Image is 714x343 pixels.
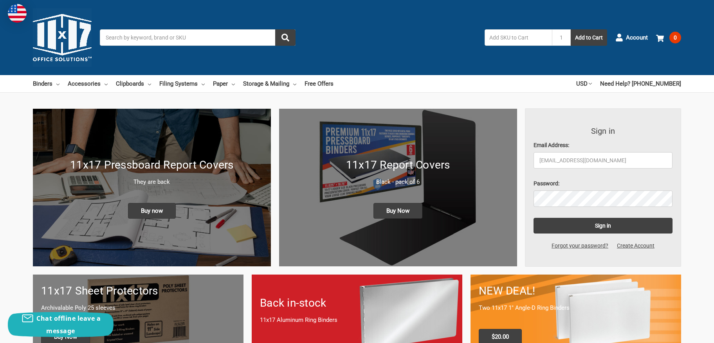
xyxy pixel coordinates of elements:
[576,75,592,92] a: USD
[615,27,648,48] a: Account
[479,283,673,299] h1: NEW DEAL!
[626,33,648,42] span: Account
[534,141,673,149] label: Email Address:
[8,312,114,337] button: Chat offline leave a message
[213,75,235,92] a: Paper
[600,75,681,92] a: Need Help? [PHONE_NUMBER]
[33,8,92,67] img: 11x17.com
[41,303,235,312] p: Archivalable Poly 25 sleeves
[534,180,673,188] label: Password:
[100,29,296,46] input: Search by keyword, brand or SKU
[613,242,659,250] a: Create Account
[41,283,235,299] h1: 11x17 Sheet Protectors
[116,75,151,92] a: Clipboards
[534,125,673,137] h3: Sign in
[305,75,334,92] a: Free Offers
[243,75,296,92] a: Storage & Mailing
[485,29,552,46] input: Add SKU to Cart
[8,4,27,23] img: duty and tax information for United States
[571,29,607,46] button: Add to Cart
[656,27,681,48] a: 0
[260,295,454,311] h1: Back in-stock
[279,109,517,266] a: 11x17 Report Covers 11x17 Report Covers Black - pack of 6 Buy Now
[41,178,263,187] p: They are back
[287,157,509,173] h1: 11x17 Report Covers
[33,109,271,266] a: New 11x17 Pressboard Binders 11x17 Pressboard Report Covers They are back Buy now
[534,218,673,233] input: Sign in
[128,203,176,219] span: Buy now
[547,242,613,250] a: Forgot your password?
[36,314,101,335] span: Chat offline leave a message
[287,178,509,187] p: Black - pack of 6
[260,316,454,325] p: 11x17 Aluminum Ring Binders
[279,109,517,266] img: 11x17 Report Covers
[159,75,205,92] a: Filing Systems
[479,303,673,312] p: Two 11x17 1" Angle-D Ring Binders
[33,109,271,266] img: New 11x17 Pressboard Binders
[41,157,263,173] h1: 11x17 Pressboard Report Covers
[68,75,108,92] a: Accessories
[33,75,59,92] a: Binders
[373,203,422,219] span: Buy Now
[669,32,681,43] span: 0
